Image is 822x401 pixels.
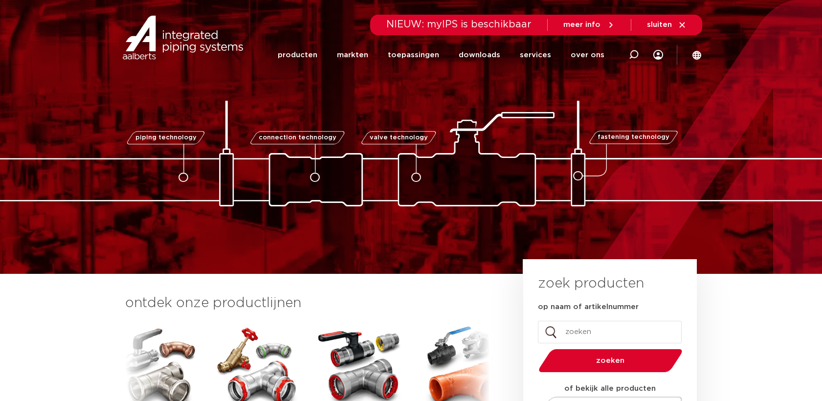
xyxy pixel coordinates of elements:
a: sluiten [647,21,687,29]
div: my IPS [653,35,663,75]
a: meer info [563,21,615,29]
span: fastening technology [598,134,669,141]
label: op naam of artikelnummer [538,302,639,312]
span: sluiten [647,21,672,28]
nav: Menu [278,35,604,75]
button: zoeken [534,348,686,373]
span: NIEUW: myIPS is beschikbaar [386,20,532,29]
span: piping technology [135,134,197,141]
a: services [520,35,551,75]
a: downloads [459,35,500,75]
h3: zoek producten [538,274,644,293]
strong: of bekijk alle producten [564,385,656,392]
a: producten [278,35,317,75]
h3: ontdek onze productlijnen [125,293,490,313]
span: valve technology [370,134,428,141]
span: connection technology [258,134,336,141]
a: markten [337,35,368,75]
span: meer info [563,21,600,28]
input: zoeken [538,321,682,343]
a: toepassingen [388,35,439,75]
a: over ons [571,35,604,75]
span: zoeken [564,357,657,364]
